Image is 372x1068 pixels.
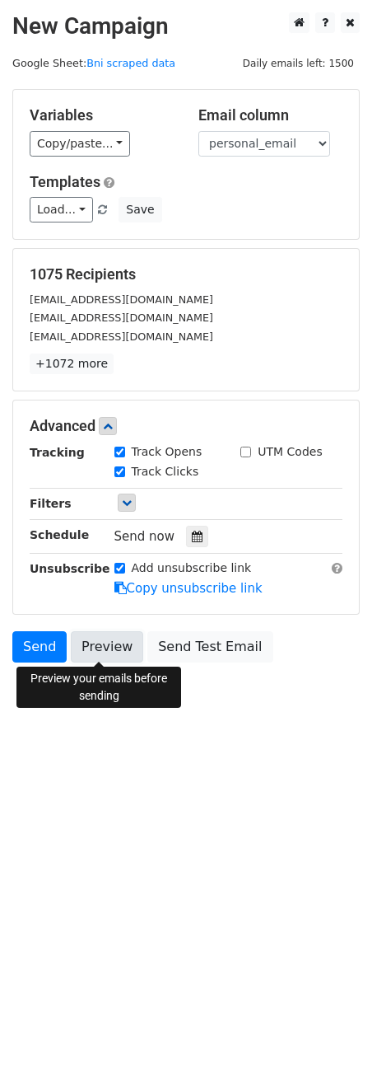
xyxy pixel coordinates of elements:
[258,443,322,461] label: UTM Codes
[147,631,272,663] a: Send Test Email
[30,197,93,222] a: Load...
[12,631,67,663] a: Send
[30,330,213,343] small: [EMAIL_ADDRESS][DOMAIN_NAME]
[30,311,213,324] small: [EMAIL_ADDRESS][DOMAIN_NAME]
[30,173,100,190] a: Templates
[12,12,360,40] h2: New Campaign
[30,497,72,510] strong: Filters
[30,131,130,157] a: Copy/paste...
[132,443,202,461] label: Track Opens
[12,57,175,69] small: Google Sheet:
[16,667,181,708] div: Preview your emails before sending
[30,446,85,459] strong: Tracking
[30,265,342,283] h5: 1075 Recipients
[237,57,360,69] a: Daily emails left: 1500
[132,560,252,577] label: Add unsubscribe link
[30,417,342,435] h5: Advanced
[71,631,143,663] a: Preview
[290,989,372,1068] iframe: Chat Widget
[132,463,199,480] label: Track Clicks
[30,528,89,541] strong: Schedule
[30,293,213,306] small: [EMAIL_ADDRESS][DOMAIN_NAME]
[30,562,110,575] strong: Unsubscribe
[119,197,161,222] button: Save
[30,106,174,124] h5: Variables
[114,529,175,544] span: Send now
[86,57,175,69] a: Bni scraped data
[30,354,114,374] a: +1072 more
[237,54,360,73] span: Daily emails left: 1500
[114,581,263,596] a: Copy unsubscribe link
[198,106,342,124] h5: Email column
